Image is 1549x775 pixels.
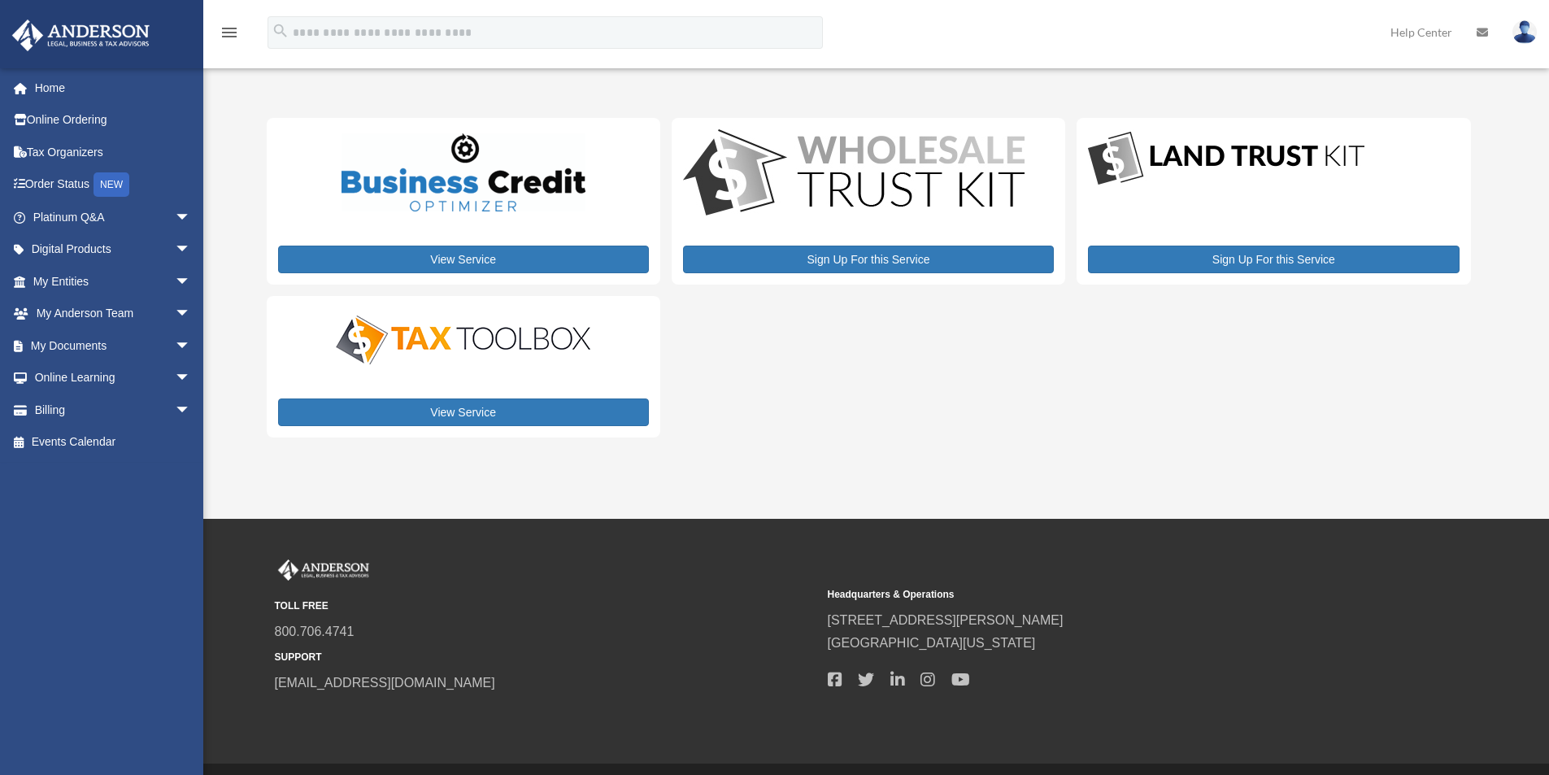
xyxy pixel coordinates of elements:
a: My Documentsarrow_drop_down [11,329,215,362]
a: View Service [278,246,649,273]
img: User Pic [1512,20,1537,44]
a: Digital Productsarrow_drop_down [11,233,207,266]
a: [GEOGRAPHIC_DATA][US_STATE] [828,636,1036,650]
a: Order StatusNEW [11,168,215,202]
span: arrow_drop_down [175,329,207,363]
span: arrow_drop_down [175,298,207,331]
a: Events Calendar [11,426,215,459]
span: arrow_drop_down [175,362,207,395]
i: search [272,22,289,40]
small: Headquarters & Operations [828,586,1369,603]
a: Sign Up For this Service [1088,246,1459,273]
a: Sign Up For this Service [683,246,1054,273]
img: WS-Trust-Kit-lgo-1.jpg [683,129,1025,220]
div: NEW [94,172,129,197]
a: Home [11,72,215,104]
a: [EMAIL_ADDRESS][DOMAIN_NAME] [275,676,495,690]
span: arrow_drop_down [175,201,207,234]
a: 800.706.4741 [275,625,355,638]
img: Anderson Advisors Platinum Portal [7,20,154,51]
a: menu [220,28,239,42]
a: [STREET_ADDRESS][PERSON_NAME] [828,613,1064,627]
span: arrow_drop_down [175,265,207,298]
small: TOLL FREE [275,598,816,615]
span: arrow_drop_down [175,233,207,267]
img: LandTrust_lgo-1.jpg [1088,129,1364,189]
img: Anderson Advisors Platinum Portal [275,559,372,581]
i: menu [220,23,239,42]
a: Online Ordering [11,104,215,137]
a: Online Learningarrow_drop_down [11,362,215,394]
a: Billingarrow_drop_down [11,394,215,426]
a: Tax Organizers [11,136,215,168]
a: My Entitiesarrow_drop_down [11,265,215,298]
span: arrow_drop_down [175,394,207,427]
small: SUPPORT [275,649,816,666]
a: My Anderson Teamarrow_drop_down [11,298,215,330]
a: View Service [278,398,649,426]
a: Platinum Q&Aarrow_drop_down [11,201,215,233]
